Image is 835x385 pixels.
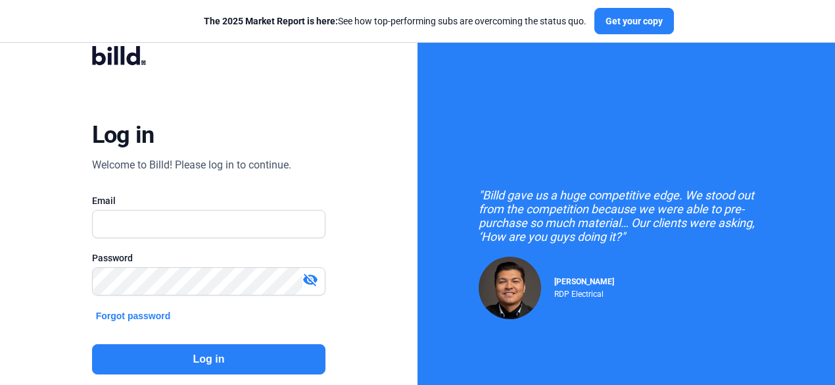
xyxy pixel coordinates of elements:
button: Get your copy [594,8,674,34]
div: Welcome to Billd! Please log in to continue. [92,157,291,173]
div: "Billd gave us a huge competitive edge. We stood out from the competition because we were able to... [479,188,775,244]
div: Email [92,194,326,207]
div: Log in [92,120,155,149]
span: [PERSON_NAME] [554,277,614,286]
div: RDP Electrical [554,286,614,299]
span: The 2025 Market Report is here: [204,16,338,26]
div: Password [92,251,326,265]
div: See how top-performing subs are overcoming the status quo. [204,14,586,28]
mat-icon: visibility_off [302,272,318,288]
button: Log in [92,344,326,374]
img: Raul Pacheco [479,257,541,319]
button: Forgot password [92,309,175,323]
